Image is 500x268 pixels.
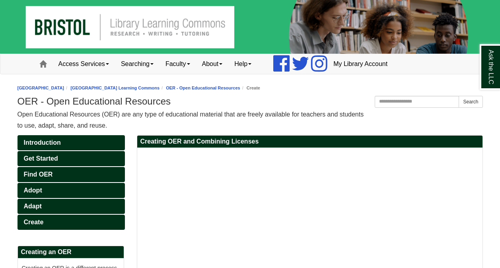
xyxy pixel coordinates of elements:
a: About [196,54,229,74]
a: [GEOGRAPHIC_DATA] Learning Commons [70,85,160,90]
a: Adopt [18,183,125,198]
a: Create [18,215,125,230]
a: [GEOGRAPHIC_DATA] [18,85,64,90]
h2: Creating an OER [18,246,124,258]
li: Create [240,84,260,92]
h2: Creating OER and Combining Licenses [137,136,482,148]
h1: OER - Open Educational Resources [18,96,483,107]
a: Searching [115,54,160,74]
a: My Library Account [327,54,393,74]
button: Search [459,96,482,108]
span: Find OER [24,171,53,178]
span: Create [24,219,44,225]
span: Get Started [24,155,58,162]
a: OER - Open Educational Resources [166,85,240,90]
nav: breadcrumb [18,84,483,92]
span: Adapt [24,203,42,210]
a: Adapt [18,199,125,214]
a: Help [228,54,257,74]
a: Introduction [18,135,125,150]
a: Access Services [53,54,115,74]
a: Get Started [18,151,125,166]
a: Find OER [18,167,125,182]
span: Introduction [24,139,61,146]
a: Faculty [160,54,196,74]
span: Open Educational Resources (OER) are any type of educational material that are freely available f... [18,111,364,129]
span: Adopt [24,187,42,194]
